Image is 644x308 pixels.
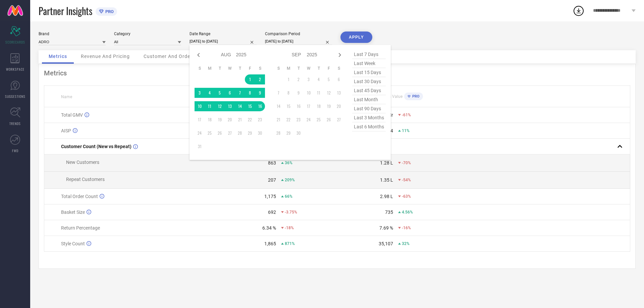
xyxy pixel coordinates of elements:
[255,101,265,111] td: Sat Aug 16 2025
[379,241,393,246] div: 35,107
[235,115,245,125] td: Thu Aug 21 2025
[66,177,105,182] span: Repeat Customers
[293,66,304,71] th: Tuesday
[268,160,276,166] div: 863
[190,38,257,45] input: Select date range
[61,95,72,99] span: Name
[402,113,411,117] span: -61%
[195,88,205,98] td: Sun Aug 03 2025
[144,54,195,59] span: Customer And Orders
[334,74,344,84] td: Sat Sep 06 2025
[402,226,411,230] span: -16%
[235,101,245,111] td: Thu Aug 14 2025
[314,88,324,98] td: Thu Sep 11 2025
[235,88,245,98] td: Thu Aug 07 2025
[215,101,225,111] td: Tue Aug 12 2025
[352,95,386,104] span: last month
[283,101,293,111] td: Mon Sep 15 2025
[268,177,276,183] div: 207
[215,128,225,138] td: Tue Aug 26 2025
[66,160,99,165] span: New Customers
[402,241,410,246] span: 32%
[334,88,344,98] td: Sat Sep 13 2025
[264,194,276,199] div: 1,175
[255,115,265,125] td: Sat Aug 23 2025
[352,104,386,113] span: last 90 days
[215,115,225,125] td: Tue Aug 19 2025
[352,86,386,95] span: last 45 days
[334,101,344,111] td: Sat Sep 20 2025
[205,128,215,138] td: Mon Aug 25 2025
[225,66,235,71] th: Wednesday
[245,128,255,138] td: Fri Aug 29 2025
[352,113,386,122] span: last 3 months
[61,225,100,231] span: Return Percentage
[12,148,18,153] span: FWD
[205,115,215,125] td: Mon Aug 18 2025
[402,128,410,133] span: 11%
[314,66,324,71] th: Thursday
[352,122,386,131] span: last 6 months
[245,115,255,125] td: Fri Aug 22 2025
[273,115,283,125] td: Sun Sep 21 2025
[262,225,276,231] div: 6.34 %
[304,66,314,71] th: Wednesday
[61,144,131,149] span: Customer Count (New vs Repeat)
[352,77,386,86] span: last 30 days
[283,88,293,98] td: Mon Sep 08 2025
[304,101,314,111] td: Wed Sep 17 2025
[195,66,205,71] th: Sunday
[304,74,314,84] td: Wed Sep 03 2025
[314,74,324,84] td: Thu Sep 04 2025
[293,128,304,138] td: Tue Sep 30 2025
[285,226,294,230] span: -18%
[340,32,372,43] button: APPLY
[195,101,205,111] td: Sun Aug 10 2025
[195,51,203,59] div: Previous month
[6,67,24,72] span: WORKSPACE
[336,51,344,59] div: Next month
[195,115,205,125] td: Sun Aug 17 2025
[225,115,235,125] td: Wed Aug 20 2025
[324,74,334,84] td: Fri Sep 05 2025
[285,194,292,199] span: 66%
[61,194,98,199] span: Total Order Count
[402,210,413,214] span: 4.56%
[314,115,324,125] td: Thu Sep 25 2025
[285,241,295,246] span: 871%
[324,88,334,98] td: Fri Sep 12 2025
[283,128,293,138] td: Mon Sep 29 2025
[273,101,283,111] td: Sun Sep 14 2025
[265,38,332,45] input: Select comparison period
[411,94,420,99] span: PRO
[273,128,283,138] td: Sun Sep 28 2025
[49,54,67,59] span: Metrics
[285,161,292,165] span: 36%
[245,74,255,84] td: Fri Aug 01 2025
[352,50,386,59] span: last 7 days
[215,88,225,98] td: Tue Aug 05 2025
[235,128,245,138] td: Thu Aug 28 2025
[283,115,293,125] td: Mon Sep 22 2025
[385,209,393,215] div: 735
[304,88,314,98] td: Wed Sep 10 2025
[39,32,106,36] div: Brand
[314,101,324,111] td: Thu Sep 18 2025
[273,66,283,71] th: Sunday
[61,128,71,133] span: AISP
[304,115,314,125] td: Wed Sep 24 2025
[225,101,235,111] td: Wed Aug 13 2025
[293,115,304,125] td: Tue Sep 23 2025
[380,177,393,183] div: 1.35 L
[205,66,215,71] th: Monday
[283,74,293,84] td: Mon Sep 01 2025
[195,141,205,151] td: Sun Aug 31 2025
[285,178,295,182] span: 209%
[380,160,393,166] div: 1.28 L
[104,9,114,14] span: PRO
[61,112,83,118] span: Total GMV
[283,66,293,71] th: Monday
[205,101,215,111] td: Mon Aug 11 2025
[402,194,411,199] span: -63%
[61,209,85,215] span: Basket Size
